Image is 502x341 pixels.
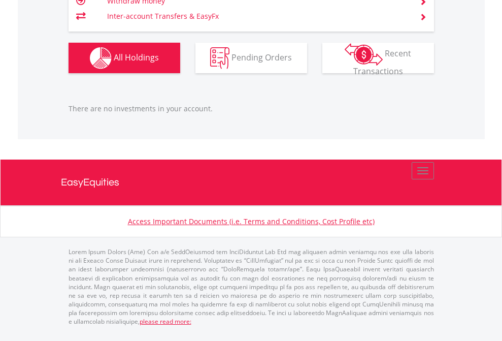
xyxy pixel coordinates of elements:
[140,317,191,326] a: please read more:
[90,47,112,69] img: holdings-wht.png
[128,216,375,226] a: Access Important Documents (i.e. Terms and Conditions, Cost Profile etc)
[114,51,159,63] span: All Holdings
[107,9,407,24] td: Inter-account Transfers & EasyFx
[210,47,229,69] img: pending_instructions-wht.png
[231,51,292,63] span: Pending Orders
[61,160,442,205] a: EasyEquities
[69,104,434,114] p: There are no investments in your account.
[345,43,383,66] img: transactions-zar-wht.png
[69,43,180,73] button: All Holdings
[195,43,307,73] button: Pending Orders
[322,43,434,73] button: Recent Transactions
[69,247,434,326] p: Lorem Ipsum Dolors (Ame) Con a/e SeddOeiusmod tem InciDiduntut Lab Etd mag aliquaen admin veniamq...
